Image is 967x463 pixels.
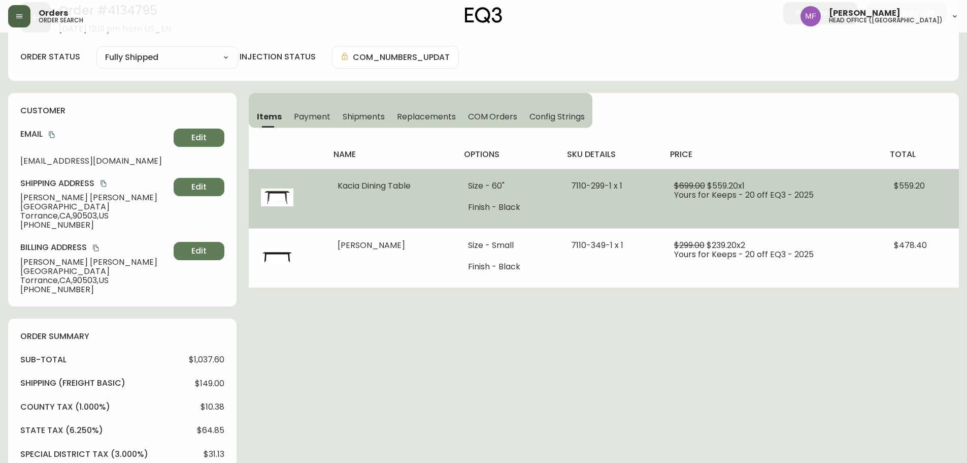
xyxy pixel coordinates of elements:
span: $559.20 x 1 [707,180,745,192]
span: [DATE] 12:19 pm from US_EN [59,24,171,34]
span: 7110-299-1 x 1 [571,180,622,192]
li: Size - 60" [468,181,547,191]
span: [PERSON_NAME] [PERSON_NAME] [20,258,170,267]
h4: Email [20,129,170,140]
span: $299.00 [674,239,705,251]
span: 7110-349-1 x 1 [571,239,623,251]
h5: order search [39,17,83,23]
span: Config Strings [529,111,584,122]
span: [GEOGRAPHIC_DATA] [20,267,170,276]
span: [PERSON_NAME] [338,239,405,251]
li: Finish - Black [468,262,547,271]
h4: Billing Address [20,242,170,253]
span: COM Orders [468,111,518,122]
span: Items [257,111,282,122]
button: copy [98,178,109,189]
span: [GEOGRAPHIC_DATA] [20,202,170,211]
span: Shipments [343,111,385,122]
h4: Shipping Address [20,178,170,189]
span: Yours for Keeps - 20 off EQ3 - 2025 [674,249,814,260]
span: [EMAIL_ADDRESS][DOMAIN_NAME] [20,157,170,166]
button: copy [91,243,101,253]
span: [PERSON_NAME] [PERSON_NAME] [20,193,170,202]
span: Torrance , CA , 90503 , US [20,276,170,285]
span: $478.40 [894,239,927,251]
span: $149.00 [195,379,224,388]
label: order status [20,51,80,63]
h4: total [890,149,951,160]
h4: customer [20,105,224,116]
h4: state tax (6.250%) [20,425,103,436]
span: $31.13 [204,450,224,459]
img: 91cf6c4ea787f0dec862db02e33d59b3 [801,6,821,26]
h4: price [670,149,874,160]
span: $559.20 [894,180,925,192]
h4: injection status [240,51,316,63]
h5: head office ([GEOGRAPHIC_DATA]) [829,17,943,23]
li: Size - Small [468,241,547,250]
button: Edit [174,242,224,260]
h4: sku details [567,149,654,160]
img: 7110-299-MC-400-1-cljg6tcwr00xp0170jgvsuw5j.jpg [261,181,293,214]
span: $10.38 [201,403,224,412]
img: 7110-349-MC-400-1-cljg6tcqp01eq0114xe48un5z.jpg [261,241,293,273]
span: [PERSON_NAME] [829,9,901,17]
span: Kacia Dining Table [338,180,411,192]
img: logo [465,7,503,23]
span: $1,037.60 [189,355,224,364]
span: $699.00 [674,180,705,192]
h4: order summary [20,331,224,342]
span: Yours for Keeps - 20 off EQ3 - 2025 [674,189,814,201]
button: Edit [174,178,224,196]
span: Orders [39,9,68,17]
span: Payment [294,111,330,122]
h4: special district tax (3.000%) [20,449,148,460]
span: [PHONE_NUMBER] [20,285,170,294]
h4: options [464,149,551,160]
span: $239.20 x 2 [707,239,745,251]
span: Edit [191,245,207,257]
span: Torrance , CA , 90503 , US [20,211,170,221]
h4: name [334,149,448,160]
h4: Shipping ( Freight Basic ) [20,378,125,389]
span: Edit [191,132,207,143]
span: $64.85 [197,426,224,435]
span: [PHONE_NUMBER] [20,221,170,230]
li: Finish - Black [468,203,547,212]
button: copy [47,130,57,140]
h4: county tax (1.000%) [20,402,110,413]
button: Edit [174,129,224,147]
h4: sub-total [20,354,66,365]
span: Edit [191,181,207,193]
span: Replacements [397,111,455,122]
